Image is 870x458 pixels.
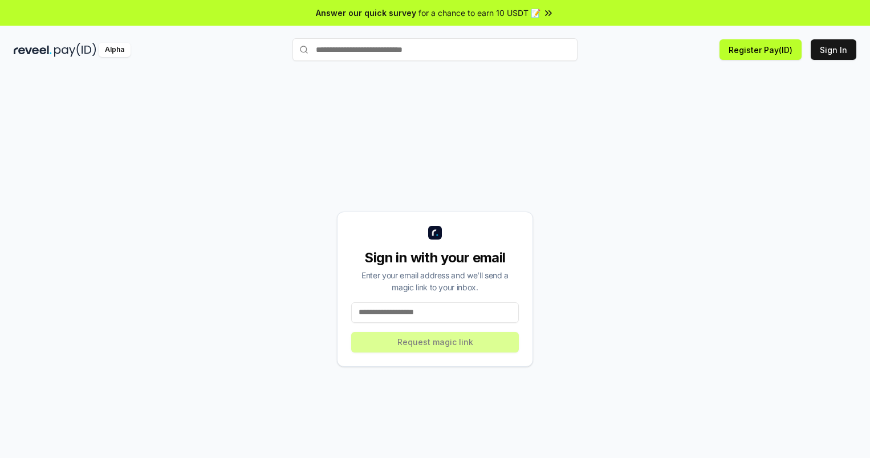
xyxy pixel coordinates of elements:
div: Alpha [99,43,131,57]
button: Register Pay(ID) [719,39,802,60]
span: for a chance to earn 10 USDT 📝 [418,7,540,19]
img: pay_id [54,43,96,57]
div: Sign in with your email [351,249,519,267]
div: Enter your email address and we’ll send a magic link to your inbox. [351,269,519,293]
img: reveel_dark [14,43,52,57]
span: Answer our quick survey [316,7,416,19]
button: Sign In [811,39,856,60]
img: logo_small [428,226,442,240]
